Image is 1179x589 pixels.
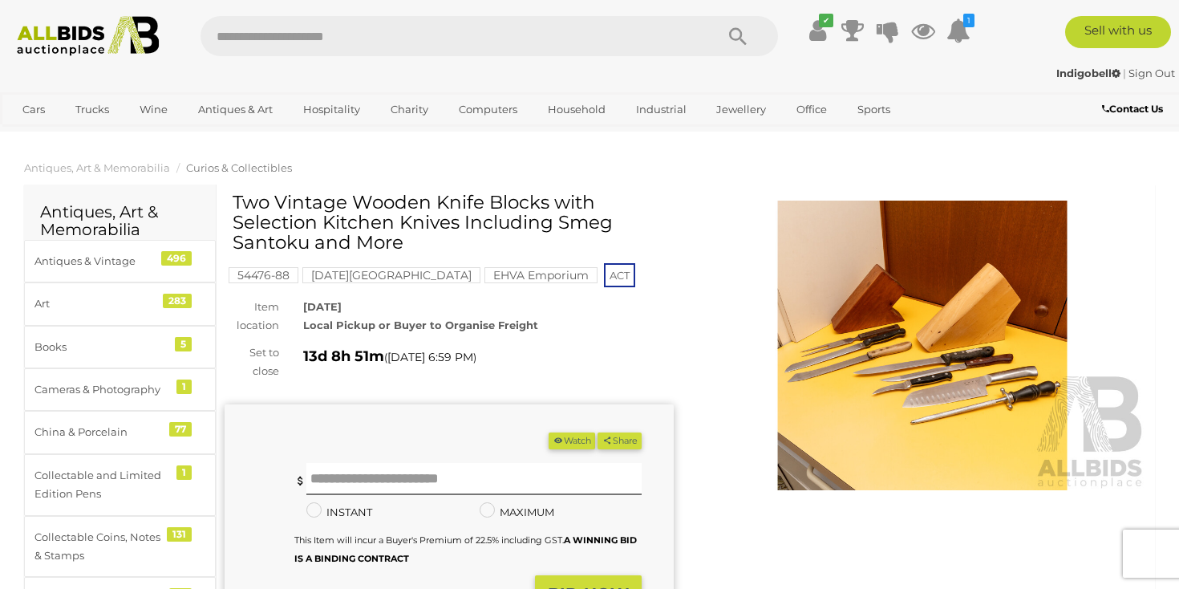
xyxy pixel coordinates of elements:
[819,14,833,27] i: ✔
[34,423,167,441] div: China & Porcelain
[946,16,970,45] a: 1
[229,269,298,282] a: 54476-88
[698,16,778,56] button: Search
[233,193,670,254] h1: Two Vintage Wooden Knife Blocks with Selection Kitchen Knives Including Smeg Santoku and More
[24,282,216,325] a: Art 283
[34,528,167,566] div: Collectable Coins, Notes & Stamps
[1065,16,1171,48] a: Sell with us
[698,201,1147,490] img: Two Vintage Wooden Knife Blocks with Selection Kitchen Knives Including Smeg Santoku and More
[484,269,598,282] a: EHVA Emporium
[484,267,598,283] mark: EHVA Emporium
[9,16,168,56] img: Allbids.com.au
[176,380,192,394] div: 1
[229,267,298,283] mark: 54476-88
[24,368,216,411] a: Cameras & Photography 1
[186,161,292,174] a: Curios & Collectibles
[805,16,829,45] a: ✔
[1128,67,1175,79] a: Sign Out
[549,433,595,449] button: Watch
[380,96,439,123] a: Charity
[40,203,200,238] h2: Antiques, Art & Memorabilia
[213,298,291,335] div: Item location
[24,326,216,368] a: Books 5
[175,337,192,351] div: 5
[598,433,642,449] button: Share
[626,96,697,123] a: Industrial
[1102,100,1167,118] a: Contact Us
[306,503,372,522] label: INSTANT
[387,350,473,364] span: [DATE] 6:59 PM
[706,96,776,123] a: Jewellery
[303,300,342,313] strong: [DATE]
[161,251,192,266] div: 496
[34,294,167,313] div: Art
[303,347,384,365] strong: 13d 8h 51m
[12,123,147,149] a: [GEOGRAPHIC_DATA]
[176,465,192,480] div: 1
[1056,67,1120,79] strong: Indigobell
[302,269,480,282] a: [DATE][GEOGRAPHIC_DATA]
[537,96,616,123] a: Household
[24,516,216,578] a: Collectable Coins, Notes & Stamps 131
[303,319,538,331] strong: Local Pickup or Buyer to Organise Freight
[24,240,216,282] a: Antiques & Vintage 496
[12,96,55,123] a: Cars
[847,96,901,123] a: Sports
[24,454,216,516] a: Collectable and Limited Edition Pens 1
[169,422,192,437] div: 77
[65,96,120,123] a: Trucks
[786,96,837,123] a: Office
[1056,67,1123,79] a: Indigobell
[188,96,283,123] a: Antiques & Art
[34,380,167,399] div: Cameras & Photography
[963,14,974,27] i: 1
[480,503,554,522] label: MAXIMUM
[384,351,476,364] span: ( )
[293,96,371,123] a: Hospitality
[163,294,192,308] div: 283
[448,96,528,123] a: Computers
[294,534,637,564] small: This Item will incur a Buyer's Premium of 22.5% including GST.
[24,161,170,174] a: Antiques, Art & Memorabilia
[34,466,167,504] div: Collectable and Limited Edition Pens
[34,338,167,356] div: Books
[34,252,167,270] div: Antiques & Vintage
[1123,67,1126,79] span: |
[1102,103,1163,115] b: Contact Us
[604,263,635,287] span: ACT
[549,433,595,449] li: Watch this item
[213,343,291,381] div: Set to close
[129,96,178,123] a: Wine
[167,527,192,542] div: 131
[302,267,480,283] mark: [DATE][GEOGRAPHIC_DATA]
[24,411,216,453] a: China & Porcelain 77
